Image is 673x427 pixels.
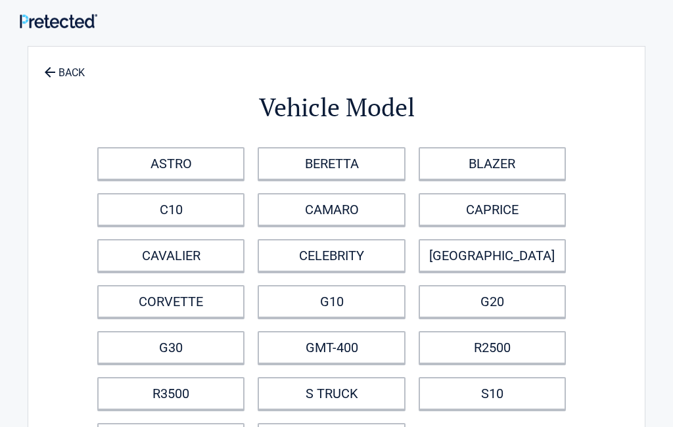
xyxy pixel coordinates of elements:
[419,285,566,318] a: G20
[258,147,405,180] a: BERETTA
[258,285,405,318] a: G10
[97,193,244,226] a: C10
[419,193,566,226] a: CAPRICE
[419,147,566,180] a: BLAZER
[97,377,244,410] a: R3500
[419,239,566,272] a: [GEOGRAPHIC_DATA]
[419,331,566,364] a: R2500
[97,331,244,364] a: G30
[258,377,405,410] a: S TRUCK
[97,239,244,272] a: CAVALIER
[20,14,97,28] img: Main Logo
[258,331,405,364] a: GMT-400
[258,239,405,272] a: CELEBRITY
[97,147,244,180] a: ASTRO
[41,55,87,78] a: BACK
[97,285,244,318] a: CORVETTE
[101,91,572,124] h2: Vehicle Model
[419,377,566,410] a: S10
[258,193,405,226] a: CAMARO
